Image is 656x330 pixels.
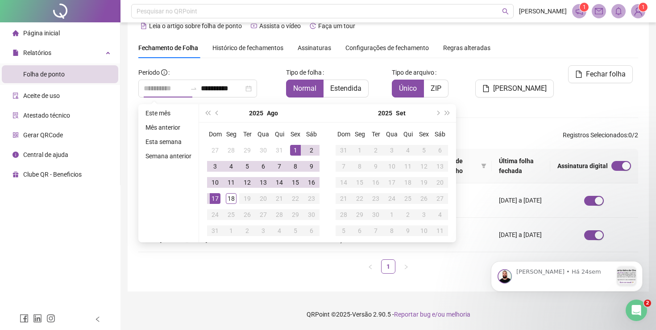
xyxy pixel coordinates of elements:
div: 3 [419,209,429,220]
td: 2025-09-11 [400,158,416,174]
span: Leia o artigo sobre folha de ponto [149,22,242,30]
td: 2025-08-06 [255,158,271,174]
span: Histórico de fechamentos [212,44,283,51]
td: 2025-09-14 [336,174,352,190]
div: 10 [386,161,397,172]
div: 27 [258,209,269,220]
li: Esta semana [142,136,195,147]
td: 2025-10-10 [416,223,432,239]
div: 9 [306,161,317,172]
button: prev-year [212,104,222,122]
td: 2025-09-05 [416,142,432,158]
span: filter [479,154,488,178]
div: 9 [370,161,381,172]
span: bell [614,7,623,15]
td: 2025-10-01 [384,207,400,223]
td: 2025-08-12 [239,174,255,190]
div: 22 [290,193,301,204]
td: 2025-10-04 [432,207,448,223]
span: Tipo de folha [286,68,322,77]
td: 2025-08-24 [207,207,223,223]
li: Mês anterior [142,122,195,133]
span: left [95,316,101,322]
td: 2025-08-05 [239,158,255,174]
td: 2025-09-20 [432,174,448,190]
td: 2025-09-28 [336,207,352,223]
span: ZIP [431,84,441,93]
td: 2025-09-30 [368,207,384,223]
span: to [190,85,197,92]
td: 2025-08-02 [303,142,320,158]
div: 31 [274,145,285,156]
th: Qui [271,126,287,142]
div: 4 [403,145,413,156]
td: 2025-10-02 [400,207,416,223]
span: Configurações de fechamento [345,45,429,51]
div: 28 [226,145,237,156]
div: 14 [338,177,349,188]
div: 24 [210,209,220,220]
td: 2025-08-22 [287,190,303,207]
td: 2025-09-03 [255,223,271,239]
td: 2025-07-28 [223,142,239,158]
td: 2025-07-29 [239,142,255,158]
div: 10 [419,225,429,236]
div: 16 [370,177,381,188]
div: 25 [226,209,237,220]
span: solution [12,112,19,118]
span: [PERSON_NAME] [493,83,547,94]
div: 1 [290,145,301,156]
div: 4 [274,225,285,236]
span: Fechamento de Folha [138,44,198,51]
th: Sex [416,126,432,142]
span: left [368,264,373,270]
td: 2025-08-15 [287,174,303,190]
th: Qui [400,126,416,142]
div: 3 [386,145,397,156]
td: 2025-07-31 [271,142,287,158]
button: super-next-year [443,104,453,122]
span: history [310,23,316,29]
td: 2025-09-26 [416,190,432,207]
td: 2025-09-02 [239,223,255,239]
td: 2025-08-23 [303,190,320,207]
span: [PERSON_NAME] [519,6,567,16]
td: 2025-09-24 [384,190,400,207]
td: 2025-08-31 [207,223,223,239]
div: 23 [306,193,317,204]
span: file [482,85,490,92]
div: 13 [258,177,269,188]
td: 2025-09-10 [384,158,400,174]
span: 1 [583,4,586,10]
div: 2 [370,145,381,156]
td: CATU [432,183,492,218]
div: 3 [258,225,269,236]
button: Fechar folha [568,65,633,83]
span: swap-right [190,85,197,92]
td: 2025-09-09 [368,158,384,174]
div: 1 [386,209,397,220]
div: 27 [435,193,445,204]
td: 2025-07-27 [207,142,223,158]
span: 2 [644,300,651,307]
td: 2025-08-29 [287,207,303,223]
td: 2025-08-11 [223,174,239,190]
div: 13 [435,161,445,172]
iframe: Intercom notifications mensagem [477,243,656,306]
div: 12 [242,177,253,188]
div: 27 [210,145,220,156]
div: 17 [210,193,220,204]
span: : 0 / 2 [563,130,638,144]
td: 2025-10-05 [336,223,352,239]
span: Relatórios [23,49,51,56]
div: 3 [210,161,220,172]
div: 17 [386,177,397,188]
th: Ter [368,126,384,142]
span: search [502,8,509,15]
span: Único [399,84,417,93]
button: [PERSON_NAME] [475,80,554,97]
td: 2025-09-25 [400,190,416,207]
div: 25 [403,193,413,204]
